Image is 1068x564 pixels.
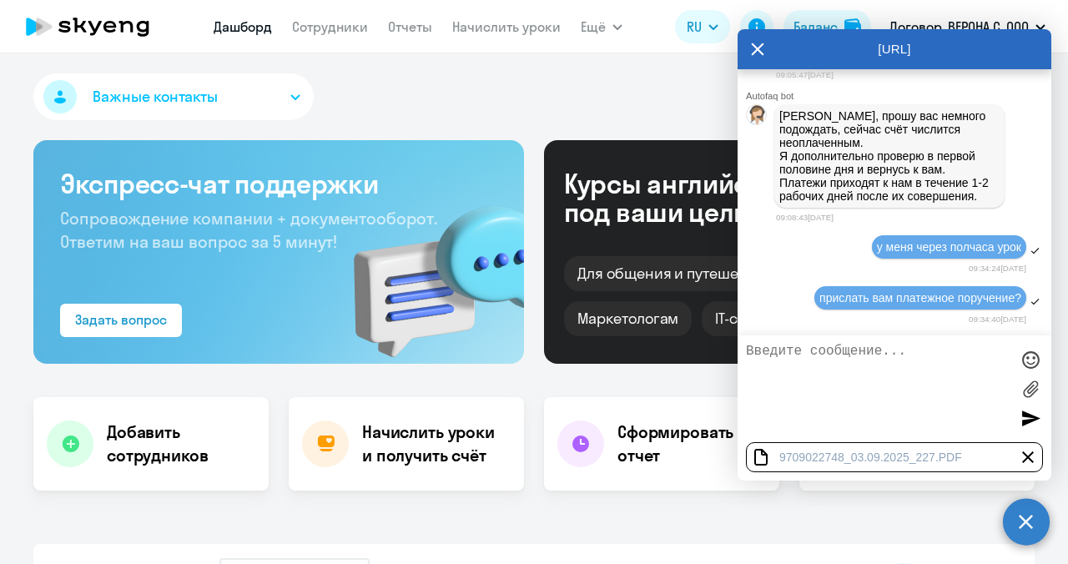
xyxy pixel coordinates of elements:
button: RU [675,10,730,43]
button: Ещё [581,10,622,43]
a: Сотрудники [292,18,368,35]
span: Важные контакты [93,86,218,108]
h4: Добавить сотрудников [107,420,255,467]
p: Договор, ВЕРОНА С, ООО [889,17,1029,37]
button: Договор, ВЕРОНА С, ООО [881,7,1054,47]
button: Балансbalance [783,10,871,43]
img: bot avatar [747,105,768,129]
div: Autofaq bot [746,91,1051,101]
span: прислать вам платежное поручение? [819,291,1021,305]
h4: Сформировать отчет [617,420,766,467]
button: Важные контакты [33,73,314,120]
a: Дашборд [214,18,272,35]
div: Для общения и путешествий [564,256,793,291]
a: Начислить уроки [452,18,561,35]
time: 09:34:24[DATE] [969,264,1026,273]
time: 09:05:47[DATE] [776,70,834,79]
div: IT-специалистам [702,301,845,336]
h3: Экспресс-чат поддержки [60,167,497,200]
div: Маркетологам [564,301,692,336]
div: Задать вопрос [75,310,167,330]
time: 09:08:43[DATE] [776,213,834,222]
button: Задать вопрос [60,304,182,337]
span: RU [687,17,702,37]
div: 9709022748_03.09.2025_227 [779,451,935,464]
span: Сопровождение компании + документооборот. Ответим на ваш вопрос за 5 минут! [60,208,437,252]
p: [PERSON_NAME], прошу вас немного подождать, сейчас счёт числится неоплаченным. Я дополнительно пр... [779,109,1000,203]
time: 09:34:40[DATE] [969,315,1026,324]
h4: Начислить уроки и получить счёт [362,420,507,467]
div: .PDF [935,451,962,464]
label: Лимит 10 файлов [1018,376,1043,401]
span: у меня через полчаса урок [877,240,1021,254]
img: balance [844,18,861,35]
img: bg-img [330,176,524,364]
span: Ещё [581,17,606,37]
div: 9709022748_03.09.2025_227.PDF [746,442,1043,472]
div: Баланс [793,17,838,37]
a: Отчеты [388,18,432,35]
div: Курсы английского под ваши цели [564,169,849,226]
